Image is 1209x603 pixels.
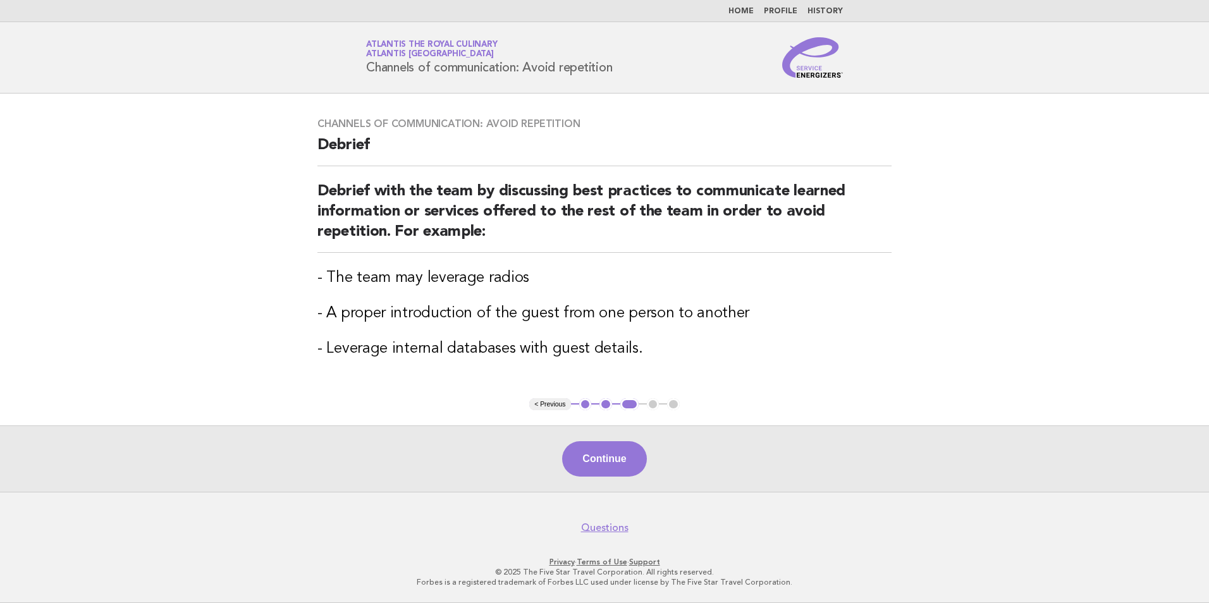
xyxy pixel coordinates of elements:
a: Home [728,8,754,15]
h3: - Leverage internal databases with guest details. [317,339,892,359]
h2: Debrief with the team by discussing best practices to communicate learned information or services... [317,181,892,253]
h2: Debrief [317,135,892,166]
p: Forbes is a registered trademark of Forbes LLC used under license by The Five Star Travel Corpora... [218,577,991,587]
button: Continue [562,441,646,477]
a: Questions [581,521,629,534]
p: · · [218,557,991,567]
span: Atlantis [GEOGRAPHIC_DATA] [366,51,494,59]
a: History [807,8,843,15]
h3: - A proper introduction of the guest from one person to another [317,303,892,324]
p: © 2025 The Five Star Travel Corporation. All rights reserved. [218,567,991,577]
a: Terms of Use [577,557,627,566]
button: 3 [620,398,639,411]
button: 2 [599,398,612,411]
button: < Previous [529,398,570,411]
h1: Channels of communication: Avoid repetition [366,41,612,74]
button: 1 [579,398,592,411]
a: Privacy [549,557,575,566]
h3: - The team may leverage radios [317,268,892,288]
h3: Channels of communication: Avoid repetition [317,118,892,130]
a: Atlantis the Royal CulinaryAtlantis [GEOGRAPHIC_DATA] [366,40,497,58]
a: Profile [764,8,797,15]
a: Support [629,557,660,566]
img: Service Energizers [782,37,843,78]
